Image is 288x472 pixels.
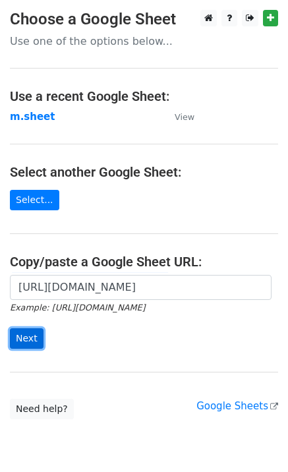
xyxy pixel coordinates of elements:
input: Next [10,328,43,349]
a: Need help? [10,399,74,419]
a: m.sheet [10,111,55,123]
h4: Use a recent Google Sheet: [10,88,278,104]
h4: Copy/paste a Google Sheet URL: [10,254,278,270]
h3: Choose a Google Sheet [10,10,278,29]
h4: Select another Google Sheet: [10,164,278,180]
small: View [175,112,194,122]
iframe: Chat Widget [222,409,288,472]
input: Paste your Google Sheet URL here [10,275,272,300]
a: Google Sheets [196,400,278,412]
p: Use one of the options below... [10,34,278,48]
a: View [161,111,194,123]
small: Example: [URL][DOMAIN_NAME] [10,303,145,312]
a: Select... [10,190,59,210]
